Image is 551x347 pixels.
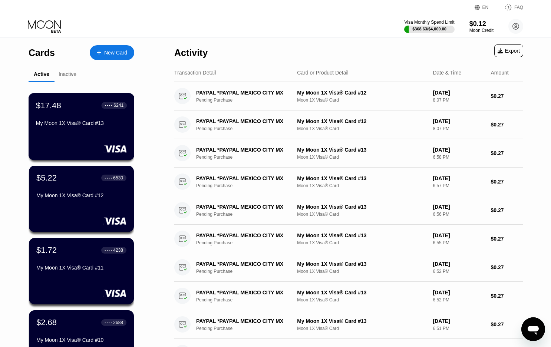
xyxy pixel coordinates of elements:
div: $0.27 [491,207,523,213]
div: Transaction Detail [174,70,216,76]
div: New Card [104,50,127,56]
div: Moon 1X Visa® Card [297,326,427,331]
div: My Moon 1X Visa® Card #12 [297,90,427,96]
div: 6:57 PM [433,183,485,188]
div: Pending Purchase [196,155,301,160]
div: Moon Credit [469,28,494,33]
div: My Moon 1X Visa® Card #13 [36,120,127,126]
div: EN [482,5,489,10]
div: ● ● ● ● [105,321,112,324]
div: PAYPAL *PAYPAL MEXICO CITY MX [196,147,294,153]
div: 8:07 PM [433,126,485,131]
div: My Moon 1X Visa® Card #11 [36,265,126,271]
div: 6:55 PM [433,240,485,245]
div: My Moon 1X Visa® Card #13 [297,204,427,210]
div: $0.27 [491,321,523,327]
div: [DATE] [433,204,485,210]
div: PAYPAL *PAYPAL MEXICO CITY MX [196,261,294,267]
div: 6:58 PM [433,155,485,160]
div: FAQ [514,5,523,10]
div: 6:52 PM [433,269,485,274]
div: 6:51 PM [433,326,485,331]
div: [DATE] [433,318,485,324]
div: $0.27 [491,93,523,99]
div: 8:07 PM [433,98,485,103]
div: Moon 1X Visa® Card [297,212,427,217]
div: Pending Purchase [196,297,301,303]
div: PAYPAL *PAYPAL MEXICO CITY MXPending PurchaseMy Moon 1X Visa® Card #13Moon 1X Visa® Card[DATE]6:5... [174,253,523,282]
div: Moon 1X Visa® Card [297,269,427,274]
div: [DATE] [433,261,485,267]
div: $17.48● ● ● ●6241My Moon 1X Visa® Card #13 [29,93,134,160]
div: Visa Monthly Spend Limit$368.63/$4,000.00 [404,20,454,33]
div: 6:52 PM [433,297,485,303]
div: PAYPAL *PAYPAL MEXICO CITY MXPending PurchaseMy Moon 1X Visa® Card #13Moon 1X Visa® Card[DATE]6:5... [174,196,523,225]
div: Pending Purchase [196,269,301,274]
div: Active [34,71,49,77]
div: $2.68 [36,318,57,327]
div: Pending Purchase [196,212,301,217]
div: PAYPAL *PAYPAL MEXICO CITY MX [196,118,294,124]
div: [DATE] [433,175,485,181]
div: PAYPAL *PAYPAL MEXICO CITY MXPending PurchaseMy Moon 1X Visa® Card #13Moon 1X Visa® Card[DATE]6:5... [174,139,523,168]
div: Inactive [59,71,76,77]
div: $0.27 [491,179,523,185]
div: Card or Product Detail [297,70,349,76]
div: $1.72 [36,245,57,255]
div: $0.27 [491,264,523,270]
div: EN [475,4,497,11]
div: Moon 1X Visa® Card [297,183,427,188]
div: My Moon 1X Visa® Card #13 [297,232,427,238]
div: My Moon 1X Visa® Card #13 [297,175,427,181]
div: My Moon 1X Visa® Card #12 [297,118,427,124]
div: Visa Monthly Spend Limit [404,20,454,25]
div: Pending Purchase [196,126,301,131]
div: $1.72● ● ● ●4238My Moon 1X Visa® Card #11 [29,238,134,304]
div: PAYPAL *PAYPAL MEXICO CITY MXPending PurchaseMy Moon 1X Visa® Card #13Moon 1X Visa® Card[DATE]6:5... [174,282,523,310]
div: ● ● ● ● [105,177,112,179]
div: ● ● ● ● [105,249,112,251]
div: My Moon 1X Visa® Card #10 [36,337,126,343]
div: Date & Time [433,70,461,76]
div: $0.12Moon Credit [469,20,494,33]
div: [DATE] [433,290,485,295]
div: Moon 1X Visa® Card [297,98,427,103]
div: My Moon 1X Visa® Card #13 [297,318,427,324]
div: PAYPAL *PAYPAL MEXICO CITY MX [196,204,294,210]
div: 6530 [113,175,123,181]
div: PAYPAL *PAYPAL MEXICO CITY MX [196,290,294,295]
div: 6241 [113,103,123,108]
div: $0.27 [491,150,523,156]
div: New Card [90,45,134,60]
div: Pending Purchase [196,183,301,188]
iframe: Knop om het berichtenvenster te openen [521,317,545,341]
div: Pending Purchase [196,326,301,331]
div: My Moon 1X Visa® Card #13 [297,290,427,295]
div: PAYPAL *PAYPAL MEXICO CITY MXPending PurchaseMy Moon 1X Visa® Card #13Moon 1X Visa® Card[DATE]6:5... [174,225,523,253]
div: PAYPAL *PAYPAL MEXICO CITY MXPending PurchaseMy Moon 1X Visa® Card #12Moon 1X Visa® Card[DATE]8:0... [174,110,523,139]
div: ● ● ● ● [105,104,112,106]
div: [DATE] [433,232,485,238]
div: 4238 [113,248,123,253]
div: Moon 1X Visa® Card [297,126,427,131]
div: PAYPAL *PAYPAL MEXICO CITY MX [196,90,294,96]
div: Export [498,48,520,54]
div: [DATE] [433,118,485,124]
div: PAYPAL *PAYPAL MEXICO CITY MXPending PurchaseMy Moon 1X Visa® Card #12Moon 1X Visa® Card[DATE]8:0... [174,82,523,110]
div: 2688 [113,320,123,325]
div: PAYPAL *PAYPAL MEXICO CITY MX [196,232,294,238]
div: 6:56 PM [433,212,485,217]
div: Activity [174,47,208,58]
div: [DATE] [433,147,485,153]
div: FAQ [497,4,523,11]
div: Pending Purchase [196,240,301,245]
div: $0.27 [491,122,523,128]
div: Moon 1X Visa® Card [297,297,427,303]
div: Moon 1X Visa® Card [297,155,427,160]
div: My Moon 1X Visa® Card #12 [36,192,126,198]
div: Moon 1X Visa® Card [297,240,427,245]
div: PAYPAL *PAYPAL MEXICO CITY MXPending PurchaseMy Moon 1X Visa® Card #13Moon 1X Visa® Card[DATE]6:5... [174,310,523,339]
div: Cards [29,47,55,58]
div: $368.63 / $4,000.00 [412,27,446,31]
